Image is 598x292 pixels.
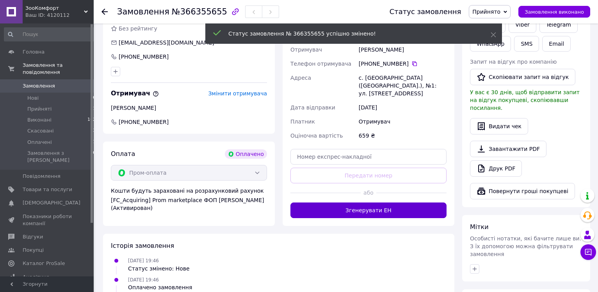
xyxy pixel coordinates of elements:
span: Історія замовлення [111,242,174,249]
span: 13 [90,127,96,134]
a: Завантажити PDF [470,141,546,157]
span: 0 [93,150,96,164]
span: Аналітика [23,274,50,281]
div: с. [GEOGRAPHIC_DATA] ([GEOGRAPHIC_DATA].), №1: ул. [STREET_ADDRESS] [357,71,448,100]
a: Viber [509,16,536,33]
span: Замовлення з [PERSON_NAME] [27,150,93,164]
span: Адреса [290,75,311,81]
span: Оціночна вартість [290,133,343,139]
div: [PHONE_NUMBER] [359,60,447,68]
span: Покупці [23,247,44,254]
span: У вас є 30 днів, щоб відправити запит на відгук покупцеві, скопіювавши посилання. [470,89,580,111]
div: Оплачено [225,149,267,159]
div: Повернутися назад [101,8,108,16]
div: Статус замовлення № 366355655 успішно змінено! [228,30,471,38]
span: Оплата [111,150,135,158]
span: 31 [90,106,96,113]
span: Скасовані [27,127,54,134]
button: SMS [514,36,539,52]
div: [PERSON_NAME] [357,43,448,57]
button: Email [542,36,571,52]
span: [DATE] 19:46 [128,258,159,263]
span: Замовлення [23,82,55,90]
div: Ваш ID: 4120112 [25,12,94,19]
span: Нові [27,95,39,102]
span: Запит на відгук про компанію [470,59,557,65]
a: Telegram [539,16,578,33]
button: Згенерувати ЕН [290,202,447,218]
span: №366355655 [172,7,227,16]
button: Повернути гроші покупцеві [470,183,575,199]
div: 659 ₴ [357,129,448,143]
span: Отримувач [290,47,322,53]
a: Друк PDF [470,160,522,177]
span: Замовлення виконано [525,9,584,15]
span: Платник [290,118,315,125]
span: [EMAIL_ADDRESS][DOMAIN_NAME] [119,39,214,46]
div: Статус замовлення [390,8,461,16]
input: Пошук [4,27,96,41]
span: Товари та послуги [23,186,72,193]
span: ЗооКомфорт [25,5,84,12]
span: Головна [23,48,44,56]
span: Замовлення [117,7,169,16]
button: Видати чек [470,118,528,134]
span: Змінити отримувача [208,90,267,97]
span: [DATE] 19:46 [128,277,159,283]
span: Повідомлення [23,173,61,180]
div: Отримувач [357,115,448,129]
span: Оплачені [27,139,52,146]
span: Особисті нотатки, які бачите лише ви. З їх допомогою можна фільтрувати замовлення [470,235,581,257]
span: Прийняті [27,106,52,113]
span: 102 [87,116,96,124]
span: 0 [93,95,96,102]
div: [PERSON_NAME] [111,104,267,112]
span: Показники роботи компанії [23,213,72,227]
span: Отримувач [111,90,159,97]
span: Каталог ProSale [23,260,65,267]
div: [DATE] [357,100,448,115]
button: Чат з покупцем [580,244,596,260]
span: Телефон отримувача [290,61,351,67]
div: Кошти будуть зараховані на розрахунковий рахунок [111,187,267,212]
span: Відгуки [23,233,43,240]
button: Скопіювати запит на відгук [470,69,575,85]
div: Оплачено замовлення [128,283,192,291]
div: Статус змінено: Нове [128,265,190,272]
span: Виконані [27,116,52,124]
span: [PHONE_NUMBER] [118,118,169,126]
span: або [361,189,376,197]
span: Дата відправки [290,104,335,111]
span: [DEMOGRAPHIC_DATA] [23,199,80,206]
button: Замовлення виконано [518,6,590,18]
div: [FC_Acquiring] Prom marketplace ФОП [PERSON_NAME] (Активирован) [111,196,267,212]
div: [PHONE_NUMBER] [118,53,169,61]
span: Мітки [470,223,489,231]
span: Прийнято [472,9,500,15]
span: 1 [93,139,96,146]
input: Номер експрес-накладної [290,149,447,165]
span: Без рейтингу [119,25,157,32]
span: Замовлення та повідомлення [23,62,94,76]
